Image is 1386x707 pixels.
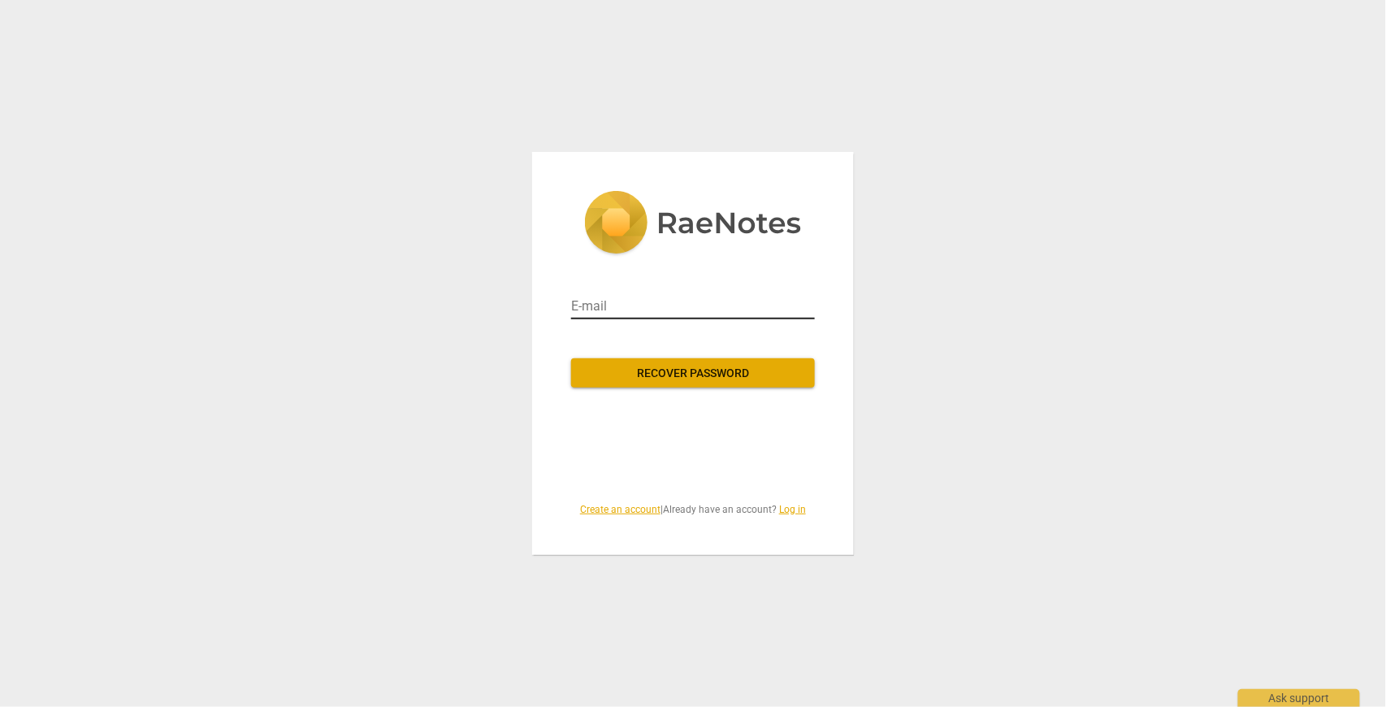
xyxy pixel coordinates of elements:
span: | Already have an account? [571,503,815,517]
button: Recover password [571,358,815,388]
a: Create an account [580,504,661,515]
img: 5ac2273c67554f335776073100b6d88f.svg [584,191,802,258]
span: Recover password [584,366,802,382]
div: Ask support [1238,689,1360,707]
a: Log in [779,504,806,515]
